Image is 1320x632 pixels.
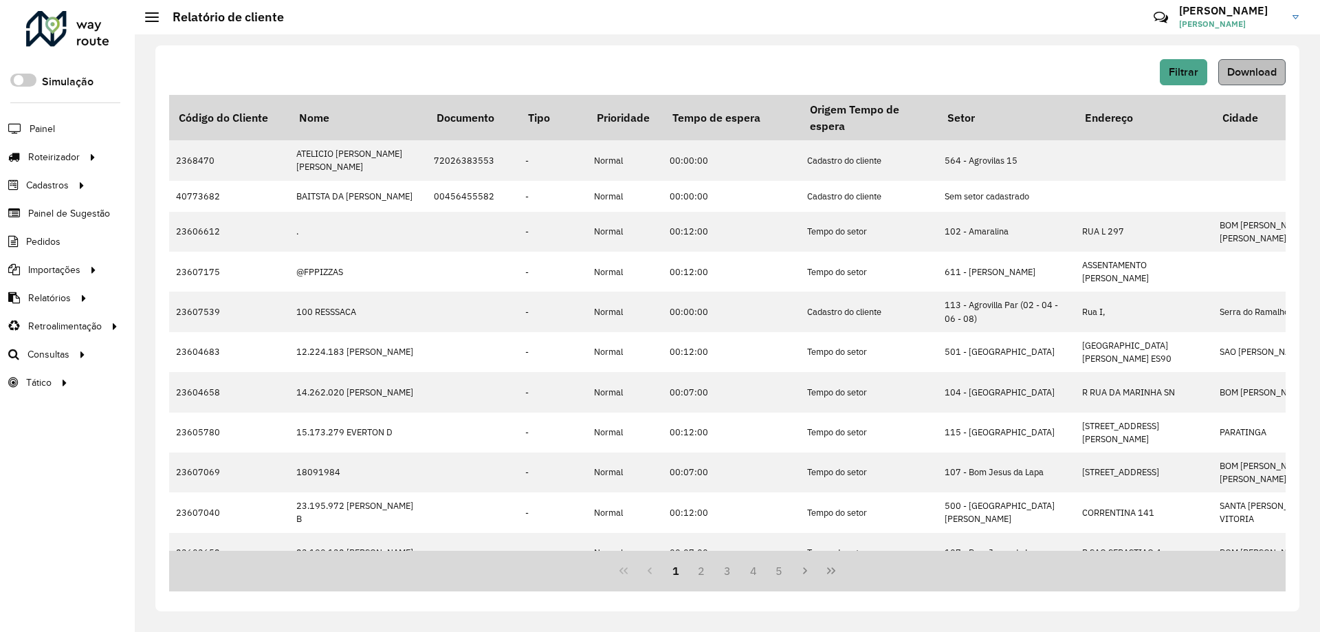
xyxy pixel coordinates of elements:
td: [STREET_ADDRESS][PERSON_NAME] [1075,413,1213,453]
td: Tempo do setor [800,332,938,372]
td: [GEOGRAPHIC_DATA][PERSON_NAME] ES90 [1075,332,1213,372]
td: 00:07:00 [663,453,800,492]
td: Sem setor cadastrado [938,181,1075,212]
td: [STREET_ADDRESS] [1075,453,1213,492]
td: Normal [587,332,663,372]
th: Origem Tempo de espera [800,95,938,140]
th: Endereço [1075,95,1213,140]
th: Prioridade [587,95,663,140]
th: Tempo de espera [663,95,800,140]
td: 2368470 [169,140,289,180]
td: 00:00:00 [663,292,800,331]
td: Cadastro do cliente [800,181,938,212]
td: 15.173.279 EVERTON D [289,413,427,453]
td: 23607040 [169,492,289,532]
td: 00:12:00 [663,413,800,453]
td: R RUA DA MARINHA SN [1075,372,1213,412]
td: @FPPIZZAS [289,252,427,292]
h2: Relatório de cliente [159,10,284,25]
th: Setor [938,95,1075,140]
td: Tempo do setor [800,453,938,492]
td: 107 - Bom Jesus da Lapa [938,533,1075,573]
span: Roteirizador [28,150,80,164]
td: 00:07:00 [663,372,800,412]
td: 00:07:00 [663,533,800,573]
td: Tempo do setor [800,533,938,573]
td: 18091984 [289,453,427,492]
td: Cadastro do cliente [800,140,938,180]
td: 23607069 [169,453,289,492]
button: 3 [714,558,740,584]
span: Filtrar [1169,66,1198,78]
td: 102 - Amaralina [938,212,1075,252]
td: Tempo do setor [800,372,938,412]
th: Documento [427,95,518,140]
td: 00:12:00 [663,252,800,292]
td: 500 - [GEOGRAPHIC_DATA][PERSON_NAME] [938,492,1075,532]
td: 72026383553 [427,140,518,180]
td: - [518,292,587,331]
td: Normal [587,413,663,453]
td: 23607539 [169,292,289,331]
td: 00:12:00 [663,212,800,252]
span: [PERSON_NAME] [1179,18,1282,30]
td: Tempo do setor [800,212,938,252]
td: Tempo do setor [800,413,938,453]
td: 115 - [GEOGRAPHIC_DATA] [938,413,1075,453]
td: 00456455582 [427,181,518,212]
a: Contato Rápido [1146,3,1176,32]
td: RUA L 297 [1075,212,1213,252]
td: - [518,453,587,492]
td: Cadastro do cliente [800,292,938,331]
button: Download [1218,59,1286,85]
label: Simulação [42,74,93,90]
td: Normal [587,181,663,212]
span: Painel de Sugestão [28,206,110,221]
td: Normal [587,212,663,252]
span: Download [1227,66,1277,78]
th: Código do Cliente [169,95,289,140]
td: 00:12:00 [663,492,800,532]
td: 00:00:00 [663,140,800,180]
td: 23606612 [169,212,289,252]
td: - [518,372,587,412]
span: Tático [26,375,52,390]
button: 5 [767,558,793,584]
td: 23604683 [169,332,289,372]
td: R SAO SEBASTIAO 4 [1075,533,1213,573]
button: 2 [688,558,714,584]
td: 23604658 [169,372,289,412]
td: BAITSTA DA [PERSON_NAME] [289,181,427,212]
td: 104 - [GEOGRAPHIC_DATA] [938,372,1075,412]
th: Nome [289,95,427,140]
td: 40773682 [169,181,289,212]
td: 12.224.183 [PERSON_NAME] [289,332,427,372]
td: 611 - [PERSON_NAME] [938,252,1075,292]
td: 501 - [GEOGRAPHIC_DATA] [938,332,1075,372]
span: Importações [28,263,80,277]
td: Normal [587,140,663,180]
td: Rua I, [1075,292,1213,331]
button: Filtrar [1160,59,1207,85]
td: 107 - Bom Jesus da Lapa [938,453,1075,492]
td: - [518,140,587,180]
td: . [289,212,427,252]
span: Cadastros [26,178,69,193]
td: - [518,413,587,453]
td: 564 - Agrovilas 15 [938,140,1075,180]
td: - [518,533,587,573]
td: 23.195.972 [PERSON_NAME] B [289,492,427,532]
td: Normal [587,533,663,573]
th: Tipo [518,95,587,140]
td: 23605780 [169,413,289,453]
td: - [518,212,587,252]
td: CORRENTINA 141 [1075,492,1213,532]
td: - [518,332,587,372]
td: 100 RESSSACA [289,292,427,331]
td: 113 - Agrovilla Par (02 - 04 - 06 - 08) [938,292,1075,331]
td: Normal [587,292,663,331]
span: Retroalimentação [28,319,102,334]
button: 1 [663,558,689,584]
td: - [518,492,587,532]
button: Last Page [818,558,844,584]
